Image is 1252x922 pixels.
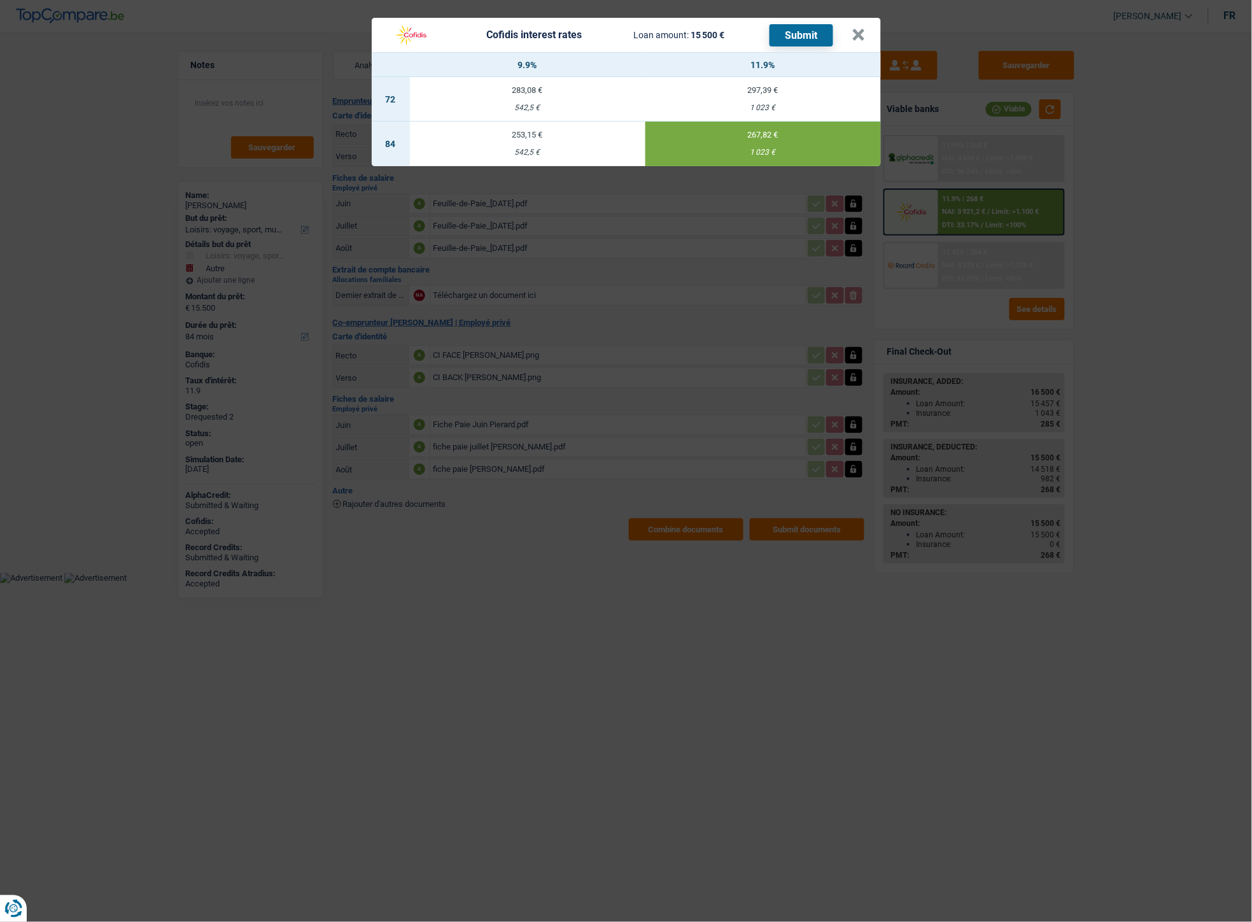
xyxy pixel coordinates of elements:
[387,23,435,47] img: Cofidis
[486,30,582,40] div: Cofidis interest rates
[410,86,645,94] div: 283,08 €
[645,148,881,157] div: 1 023 €
[410,53,645,77] th: 9.9%
[691,30,724,40] span: 15 500 €
[645,53,881,77] th: 11.9%
[372,77,410,122] td: 72
[770,24,833,46] button: Submit
[645,104,881,112] div: 1 023 €
[372,122,410,166] td: 84
[633,30,689,40] span: Loan amount:
[410,148,645,157] div: 542,5 €
[410,131,645,139] div: 253,15 €
[645,86,881,94] div: 297,39 €
[410,104,645,112] div: 542,5 €
[852,29,866,41] button: ×
[645,131,881,139] div: 267,82 €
